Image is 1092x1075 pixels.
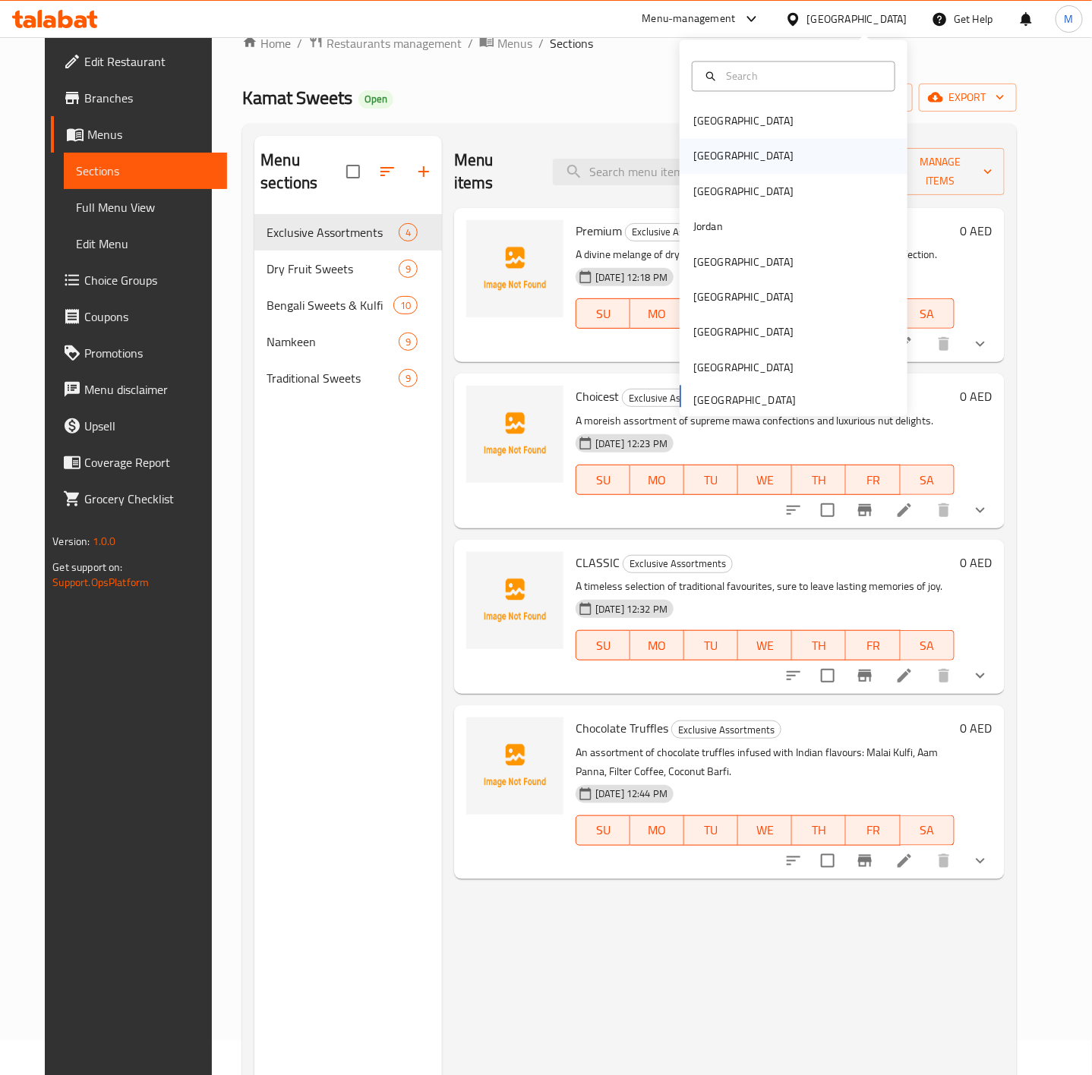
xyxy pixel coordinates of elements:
[84,380,215,399] span: Menu disclaimer
[52,557,122,577] span: Get support on:
[792,815,846,846] button: TH
[267,333,399,351] span: Namkeen
[926,492,962,528] button: delete
[907,819,948,841] span: SA
[242,80,352,115] span: Kamat Sweets
[693,113,794,130] div: [GEOGRAPHIC_DATA]
[693,289,794,306] div: [GEOGRAPHIC_DATA]
[51,371,227,408] a: Menu disclaimer
[846,630,900,660] button: FR
[51,43,227,80] a: Edit Restaurant
[971,852,989,870] svg: Show Choices
[576,577,955,596] p: A timeless selection of traditional favourites, sure to leave lasting memories of joy.
[895,667,914,685] a: Edit menu item
[589,270,674,285] span: [DATE] 12:18 PM
[254,251,442,287] div: Dry Fruit Sweets9
[926,326,962,362] button: delete
[308,33,462,53] a: Restaurants management
[297,34,302,52] li: /
[399,225,417,240] span: 4
[720,68,885,84] input: Search
[690,635,732,657] span: TU
[636,303,678,325] span: MO
[51,80,227,116] a: Branches
[792,630,846,660] button: TH
[399,335,417,349] span: 9
[847,843,883,879] button: Branch-specific-item
[589,602,674,616] span: [DATE] 12:32 PM
[576,385,619,408] span: Choicest
[468,34,473,52] li: /
[971,335,989,353] svg: Show Choices
[51,444,227,481] a: Coverage Report
[84,89,215,107] span: Branches
[84,453,215,471] span: Coverage Report
[690,469,732,491] span: TU
[582,469,624,491] span: SU
[399,260,418,278] div: items
[64,153,227,189] a: Sections
[926,843,962,879] button: delete
[576,411,955,430] p: A moreish assortment of supreme mawa confections and luxurious nut delights.
[51,262,227,298] a: Choice Groups
[64,189,227,225] a: Full Menu View
[672,721,781,739] span: Exclusive Assortments
[51,408,227,444] a: Upsell
[901,630,955,660] button: SA
[553,159,732,185] input: search
[630,815,684,846] button: MO
[87,125,215,143] span: Menus
[479,33,532,53] a: Menus
[847,657,883,694] button: Branch-specific-item
[626,223,734,241] span: Exclusive Assortments
[961,220,993,241] h6: 0 AED
[369,153,406,190] span: Sort sections
[630,298,684,329] button: MO
[406,153,442,190] button: Add section
[589,787,674,801] span: [DATE] 12:44 PM
[52,572,149,592] a: Support.OpsPlatform
[393,296,418,314] div: items
[684,815,738,846] button: TU
[623,389,731,407] span: Exclusive Assortments
[962,492,999,528] button: show more
[466,386,563,483] img: Choicest
[84,417,215,435] span: Upsell
[693,324,794,341] div: [GEOGRAPHIC_DATA]
[399,369,418,387] div: items
[582,635,624,657] span: SU
[693,219,723,235] div: Jordan
[84,271,215,289] span: Choice Groups
[76,235,215,253] span: Edit Menu
[52,531,90,551] span: Version:
[76,162,215,180] span: Sections
[576,245,955,264] p: A divine melange of dry fruit novelties prepared to melt-in-the-mouth perfection.
[846,465,900,495] button: FR
[497,34,532,52] span: Menus
[961,552,993,573] h6: 0 AED
[327,34,462,52] span: Restaurants management
[267,223,399,241] span: Exclusive Assortments
[254,360,442,396] div: Traditional Sweets9
[623,555,732,572] span: Exclusive Assortments
[51,298,227,335] a: Coupons
[693,359,794,376] div: [GEOGRAPHIC_DATA]
[636,469,678,491] span: MO
[622,389,732,407] div: Exclusive Assortments
[576,717,668,739] span: Chocolate Truffles
[693,183,794,200] div: [GEOGRAPHIC_DATA]
[693,254,794,270] div: [GEOGRAPHIC_DATA]
[466,220,563,317] img: Premium
[267,369,399,387] span: Traditional Sweets
[51,481,227,517] a: Grocery Checklist
[254,208,442,402] nav: Menu sections
[636,819,678,841] span: MO
[576,219,622,242] span: Premium
[962,326,999,362] button: show more
[962,843,999,879] button: show more
[961,717,993,739] h6: 0 AED
[242,34,291,52] a: Home
[852,819,894,841] span: FR
[812,494,844,526] span: Select to update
